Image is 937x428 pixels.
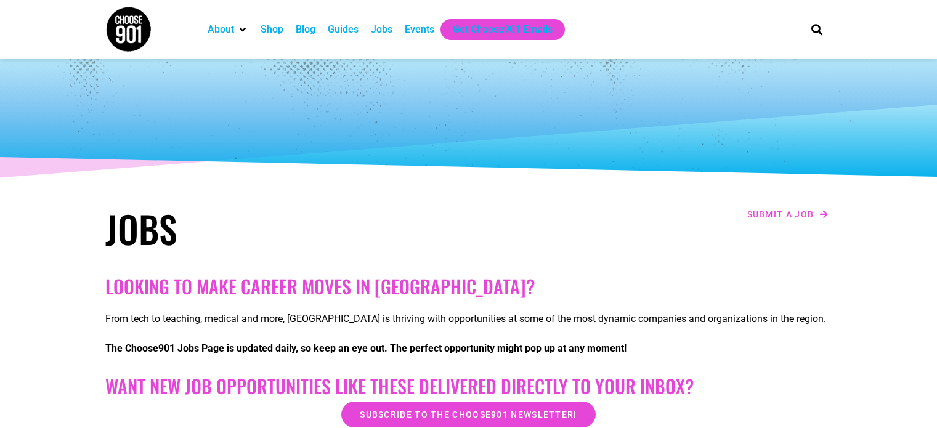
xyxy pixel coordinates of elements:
[371,22,392,37] a: Jobs
[341,402,595,427] a: Subscribe to the Choose901 newsletter!
[296,22,315,37] a: Blog
[328,22,359,37] a: Guides
[105,206,463,251] h1: Jobs
[261,22,283,37] a: Shop
[105,312,832,326] p: From tech to teaching, medical and more, [GEOGRAPHIC_DATA] is thriving with opportunities at some...
[405,22,434,37] a: Events
[744,206,832,222] a: Submit a job
[105,375,832,397] h2: Want New Job Opportunities like these Delivered Directly to your Inbox?
[208,22,234,37] a: About
[201,19,254,40] div: About
[747,210,814,219] span: Submit a job
[806,19,827,39] div: Search
[453,22,553,37] a: Get Choose901 Emails
[105,342,627,354] strong: The Choose901 Jobs Page is updated daily, so keep an eye out. The perfect opportunity might pop u...
[105,275,832,297] h2: Looking to make career moves in [GEOGRAPHIC_DATA]?
[360,410,577,419] span: Subscribe to the Choose901 newsletter!
[201,19,790,40] nav: Main nav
